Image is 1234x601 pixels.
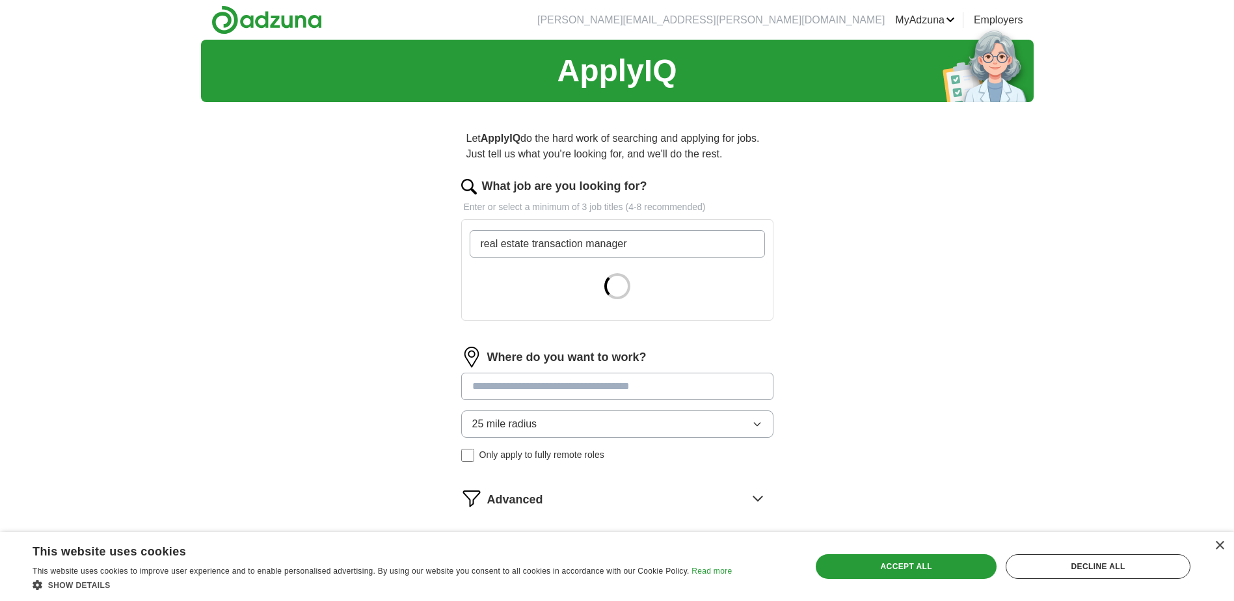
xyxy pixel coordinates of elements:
strong: ApplyIQ [481,133,520,144]
span: Advanced [487,491,543,509]
label: Where do you want to work? [487,349,647,366]
div: This website uses cookies [33,540,699,559]
li: [PERSON_NAME][EMAIL_ADDRESS][PERSON_NAME][DOMAIN_NAME] [537,12,885,28]
h1: ApplyIQ [557,47,677,94]
span: This website uses cookies to improve user experience and to enable personalised advertising. By u... [33,567,690,576]
img: filter [461,488,482,509]
input: Only apply to fully remote roles [461,449,474,462]
img: search.png [461,179,477,194]
span: 25 mile radius [472,416,537,432]
a: MyAdzuna [895,12,955,28]
a: Employers [974,12,1023,28]
a: Read more, opens a new window [691,567,732,576]
div: Accept all [816,554,997,579]
div: Decline all [1006,554,1190,579]
div: Show details [33,578,732,591]
div: Close [1214,541,1224,551]
img: location.png [461,347,482,367]
p: Let do the hard work of searching and applying for jobs. Just tell us what you're looking for, an... [461,126,773,167]
input: Type a job title and press enter [470,230,765,258]
span: Show details [48,581,111,590]
label: What job are you looking for? [482,178,647,195]
p: Enter or select a minimum of 3 job titles (4-8 recommended) [461,200,773,214]
span: Only apply to fully remote roles [479,448,604,462]
img: Adzuna logo [211,5,322,34]
button: 25 mile radius [461,410,773,438]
